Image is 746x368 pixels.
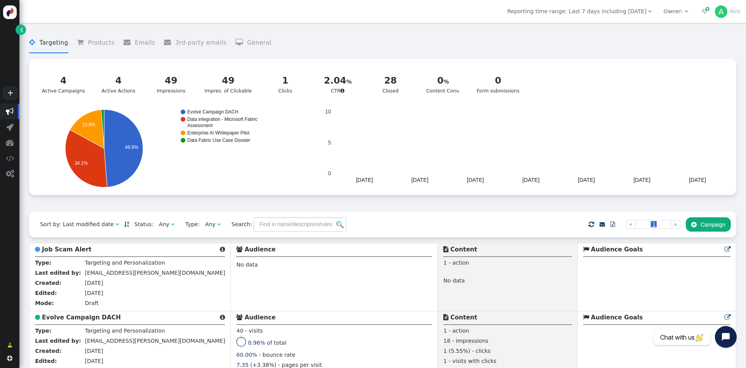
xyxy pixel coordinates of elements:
span:  [7,341,12,349]
a: 4Active Actions [94,69,142,99]
span:  [6,139,14,147]
span:  [164,39,175,46]
button: Campaign [686,217,731,231]
span: Reporting time range: Last 7 days including [DATE] [507,8,646,14]
a:  [605,217,621,231]
span:  [171,221,174,227]
a: 0Content Conv. [419,69,467,99]
span: (+3.38%) [250,362,276,368]
text: 48.8% [125,145,138,150]
span:  [20,26,23,34]
text: [DATE] [689,177,706,183]
a:  [725,314,730,321]
span:  [610,221,615,227]
div: Content Conv. [424,74,462,95]
span:  [7,356,12,361]
div: Sort by: Last modified date [40,220,113,228]
span: - impressions [452,338,488,344]
div: Impressions [152,74,190,95]
a: 4Active Campaigns [37,69,90,99]
div: 0 [477,74,519,87]
a: » [671,220,680,229]
span:  [6,108,14,115]
svg: A chart. [35,110,309,187]
b: Job Scam Alert [42,246,91,253]
b: Evolve Campaign DACH [42,314,121,321]
span:  [725,314,730,320]
div: 2.04 [319,74,357,87]
div: Closed [371,74,410,95]
b: Created: [35,280,61,286]
text: [DATE] [578,177,595,183]
span: Targeting and Personalization [85,260,165,266]
span:  [589,220,594,229]
span:  [443,246,448,252]
div: Active Actions [99,74,138,95]
span: [EMAIL_ADDRESS][PERSON_NAME][DOMAIN_NAME] [85,270,225,276]
div: 4 [42,74,85,87]
span: (5.55%) [449,348,470,354]
a: AAvis [715,8,741,14]
span: [EMAIL_ADDRESS][PERSON_NAME][DOMAIN_NAME] [85,338,225,344]
span:  [583,246,589,252]
span: 60.00% [236,352,257,358]
span: [DATE] [85,348,103,354]
b: Last edited by: [35,338,81,344]
div: Active Campaigns [42,74,85,95]
a: 2.04CTR [314,69,362,99]
text: Data integration - Microsoft Fabric [187,117,258,122]
li: 3rd-party emails [164,33,227,53]
span:  [220,246,225,252]
text: [DATE] [356,177,373,183]
b: Last edited by: [35,270,81,276]
div: Owner: [664,7,683,16]
input: Find in name/description/rules [254,217,346,231]
div: Any [205,220,216,228]
span: Search: [226,221,252,227]
a:  [124,221,129,227]
span:  [77,39,88,46]
span:  [29,39,39,46]
span:  [583,314,589,320]
span:  [725,246,730,252]
div: Clicks [266,74,305,95]
span: - bounce rate [259,352,295,358]
li: Products [77,33,115,53]
a: 49Impres. of Clickable [200,69,256,99]
img: logo-icon.svg [3,5,17,19]
li: General [235,33,272,53]
b: Audience [244,314,275,321]
span:  [685,9,688,14]
div: 28 [371,74,410,87]
a:  [2,338,18,352]
a: 1Clicks [261,69,309,99]
div: 4 [99,74,138,87]
span: 1 [651,221,657,227]
a:  [600,221,605,227]
span: [DATE] [85,280,103,286]
a:  [725,246,730,253]
span:  [124,39,135,46]
span:  [115,221,119,227]
text: 34.1% [75,160,88,166]
span: - clicks [472,348,491,354]
span:  [235,39,247,46]
div: 49 [205,74,252,87]
span: - visits with clicks [449,358,497,364]
a: « [626,220,636,229]
text: [DATE] [467,177,484,183]
span: 1 [443,328,447,334]
a: + [3,87,17,100]
div: CTR [319,74,357,95]
span: 18 [443,338,450,344]
div: 49 [152,74,190,87]
a: 28Closed [366,69,414,99]
span:  [6,123,14,131]
b: Content [450,246,477,253]
text: 0 [328,170,331,176]
span:  [220,314,225,320]
b: Edited: [35,358,57,364]
span: 1 [443,348,447,354]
